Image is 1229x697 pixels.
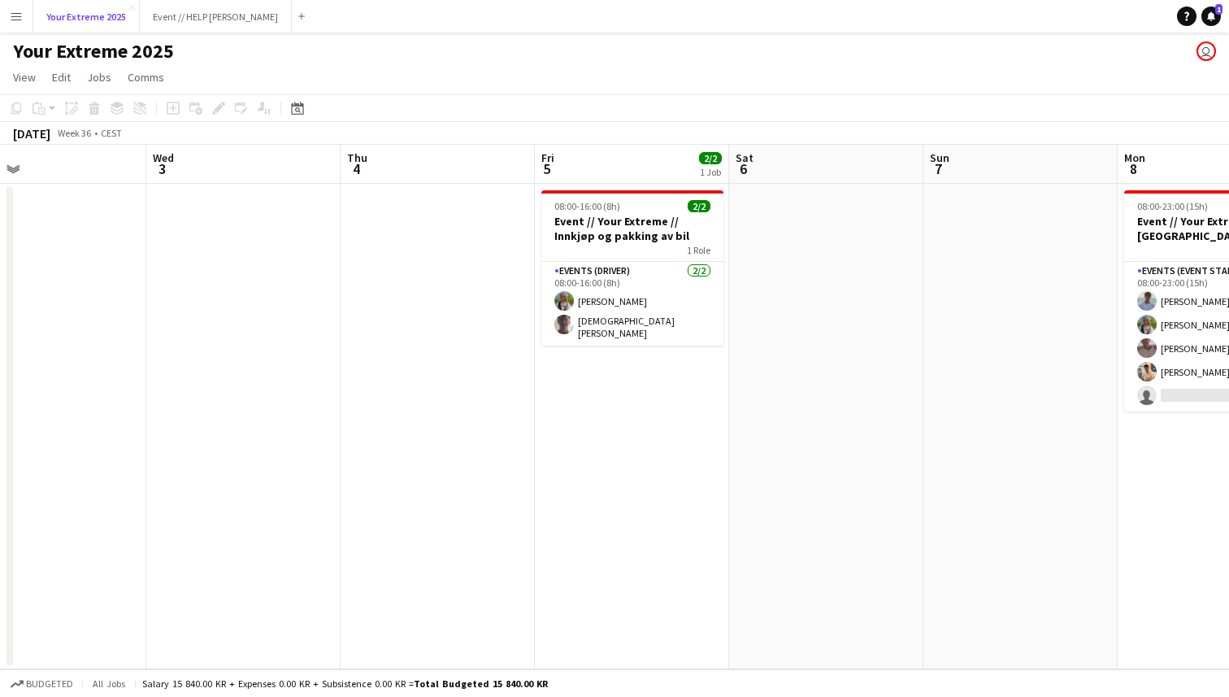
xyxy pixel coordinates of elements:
[539,159,554,178] span: 5
[46,67,77,88] a: Edit
[699,152,722,164] span: 2/2
[80,67,118,88] a: Jobs
[687,244,710,256] span: 1 Role
[541,190,723,346] app-job-card: 08:00-16:00 (8h)2/2Event // Your Extreme // Innkjøp og pakking av bil1 RoleEvents (Driver)2/208:0...
[1215,4,1222,15] span: 1
[13,39,174,63] h1: Your Extreme 2025
[736,150,753,165] span: Sat
[1201,7,1221,26] a: 1
[930,150,949,165] span: Sun
[87,70,111,85] span: Jobs
[13,125,50,142] div: [DATE]
[142,677,548,690] div: Salary 15 840.00 KR + Expenses 0.00 KR + Subsistence 0.00 KR =
[345,159,367,178] span: 4
[554,200,620,212] span: 08:00-16:00 (8h)
[1137,200,1208,212] span: 08:00-23:00 (15h)
[153,150,174,165] span: Wed
[13,70,36,85] span: View
[54,127,94,139] span: Week 36
[347,150,367,165] span: Thu
[26,678,73,690] span: Budgeted
[1122,159,1145,178] span: 8
[8,675,76,693] button: Budgeted
[541,262,723,346] app-card-role: Events (Driver)2/208:00-16:00 (8h)[PERSON_NAME][DEMOGRAPHIC_DATA][PERSON_NAME]
[140,1,292,33] button: Event // HELP [PERSON_NAME]
[89,677,128,690] span: All jobs
[121,67,171,88] a: Comms
[52,70,71,85] span: Edit
[541,214,723,243] h3: Event // Your Extreme // Innkjøp og pakking av bil
[1124,150,1145,165] span: Mon
[7,67,42,88] a: View
[1196,41,1216,61] app-user-avatar: Lars Songe
[150,159,174,178] span: 3
[688,200,710,212] span: 2/2
[414,677,548,690] span: Total Budgeted 15 840.00 KR
[101,127,122,139] div: CEST
[927,159,949,178] span: 7
[33,1,140,33] button: Your Extreme 2025
[733,159,753,178] span: 6
[700,166,721,178] div: 1 Job
[541,150,554,165] span: Fri
[128,70,164,85] span: Comms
